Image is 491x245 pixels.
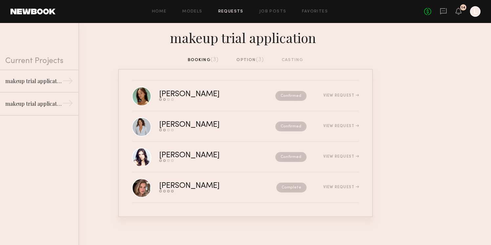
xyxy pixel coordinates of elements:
[159,121,247,129] div: [PERSON_NAME]
[118,28,373,46] div: makeup trial application
[256,57,264,62] span: (3)
[323,155,359,159] div: View Request
[132,81,359,111] a: [PERSON_NAME]ConfirmedView Request
[132,111,359,142] a: [PERSON_NAME]ConfirmedView Request
[276,183,307,192] nb-request-status: Complete
[470,6,480,17] a: L
[182,10,202,14] a: Models
[302,10,328,14] a: Favorites
[461,6,465,10] div: 14
[62,98,73,111] div: →
[236,56,264,64] div: option
[132,172,359,203] a: [PERSON_NAME]CompleteView Request
[218,10,244,14] a: Requests
[159,182,248,190] div: [PERSON_NAME]
[159,91,247,98] div: [PERSON_NAME]
[5,77,62,85] div: makeup trial application
[275,122,307,131] nb-request-status: Confirmed
[5,100,62,108] div: makeup trial application
[323,124,359,128] div: View Request
[275,91,307,101] nb-request-status: Confirmed
[275,152,307,162] nb-request-status: Confirmed
[62,76,73,89] div: →
[152,10,167,14] a: Home
[323,185,359,189] div: View Request
[132,142,359,172] a: [PERSON_NAME]ConfirmedView Request
[323,94,359,98] div: View Request
[259,10,287,14] a: Job Posts
[159,152,247,159] div: [PERSON_NAME]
